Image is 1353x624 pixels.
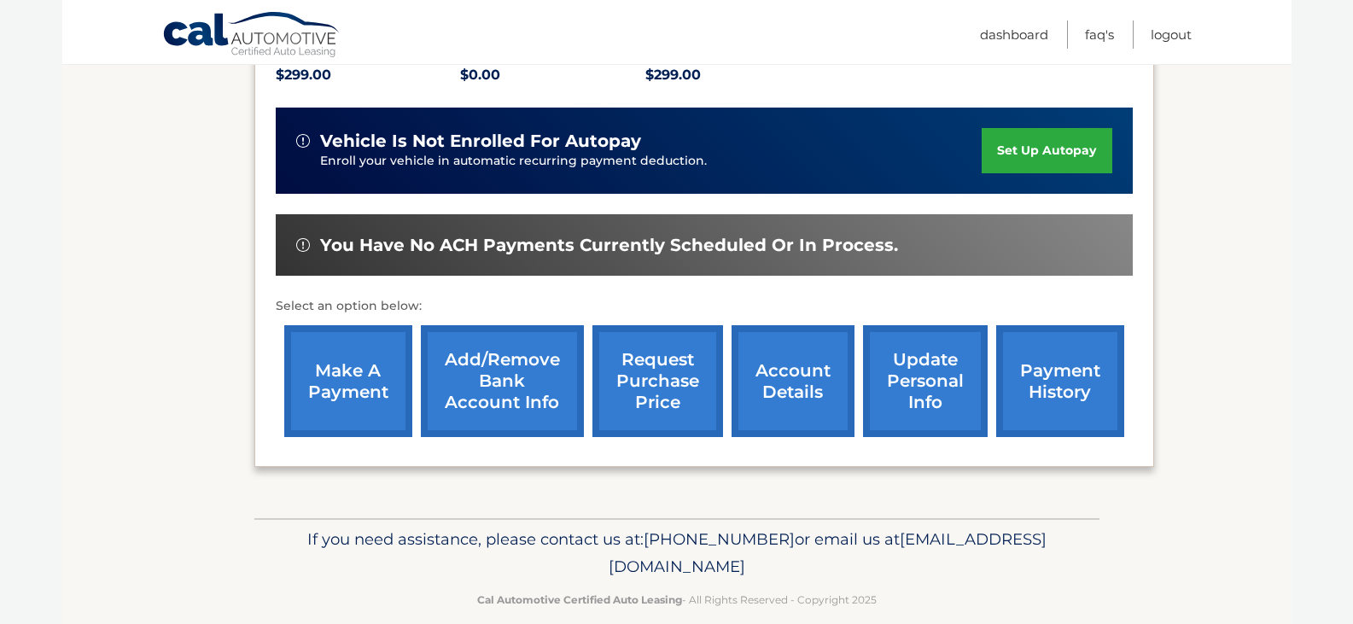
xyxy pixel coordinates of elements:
a: Add/Remove bank account info [421,325,584,437]
a: Dashboard [980,20,1048,49]
a: set up autopay [982,128,1111,173]
p: If you need assistance, please contact us at: or email us at [265,526,1088,580]
a: Cal Automotive [162,11,341,61]
a: update personal info [863,325,988,437]
p: $299.00 [276,63,461,87]
span: [PHONE_NUMBER] [644,529,795,549]
a: payment history [996,325,1124,437]
a: make a payment [284,325,412,437]
a: FAQ's [1085,20,1114,49]
p: - All Rights Reserved - Copyright 2025 [265,591,1088,609]
a: request purchase price [592,325,723,437]
span: [EMAIL_ADDRESS][DOMAIN_NAME] [609,529,1047,576]
strong: Cal Automotive Certified Auto Leasing [477,593,682,606]
span: vehicle is not enrolled for autopay [320,131,641,152]
img: alert-white.svg [296,238,310,252]
a: account details [732,325,854,437]
img: alert-white.svg [296,134,310,148]
p: Enroll your vehicle in automatic recurring payment deduction. [320,152,983,171]
p: $299.00 [645,63,831,87]
span: You have no ACH payments currently scheduled or in process. [320,235,898,256]
p: $0.00 [460,63,645,87]
a: Logout [1151,20,1192,49]
p: Select an option below: [276,296,1133,317]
